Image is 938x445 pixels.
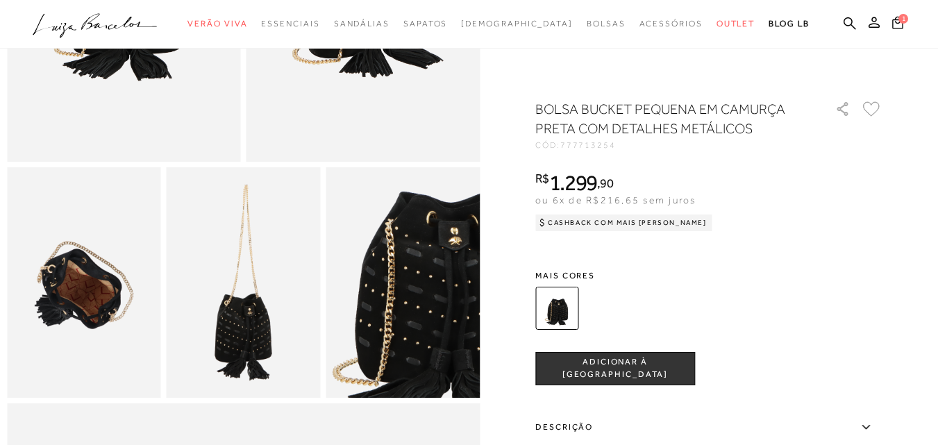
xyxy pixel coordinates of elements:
span: 1.299 [549,170,598,195]
span: [DEMOGRAPHIC_DATA] [461,19,573,28]
h1: BOLSA BUCKET PEQUENA EM CAMURÇA PRETA COM DETALHES METÁLICOS [535,99,796,138]
img: BOLSA BUCKET PEQUENA EM CAMURÇA PRETA COM DETALHES METÁLICOS [535,287,578,330]
a: categoryNavScreenReaderText [403,11,447,37]
span: ou 6x de R$216,65 sem juros [535,194,696,205]
a: categoryNavScreenReaderText [187,11,247,37]
button: 1 [888,15,907,34]
span: Verão Viva [187,19,247,28]
span: Bolsas [587,19,626,28]
i: R$ [535,172,549,185]
i: , [597,177,613,190]
img: image [7,167,161,398]
a: categoryNavScreenReaderText [639,11,703,37]
div: Cashback com Mais [PERSON_NAME] [535,215,712,231]
span: Acessórios [639,19,703,28]
span: Sandálias [334,19,390,28]
img: image [167,167,321,398]
a: categoryNavScreenReaderText [261,11,319,37]
a: categoryNavScreenReaderText [587,11,626,37]
span: 1 [898,14,908,24]
span: BLOG LB [769,19,809,28]
button: ADICIONAR À [GEOGRAPHIC_DATA] [535,352,695,385]
div: CÓD: [535,141,813,149]
span: Essenciais [261,19,319,28]
a: noSubCategoriesText [461,11,573,37]
span: Mais cores [535,271,882,280]
img: image [326,167,480,398]
span: Outlet [717,19,755,28]
a: BLOG LB [769,11,809,37]
a: categoryNavScreenReaderText [334,11,390,37]
a: categoryNavScreenReaderText [717,11,755,37]
span: ADICIONAR À [GEOGRAPHIC_DATA] [536,356,694,380]
span: Sapatos [403,19,447,28]
span: 777713254 [560,140,616,150]
span: 90 [600,176,613,190]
